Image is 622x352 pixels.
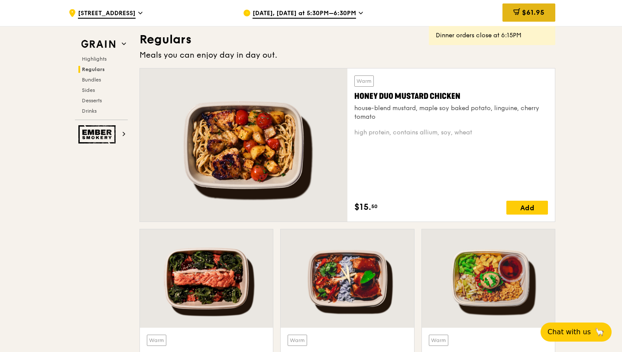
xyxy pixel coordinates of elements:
span: Regulars [82,66,105,72]
span: [STREET_ADDRESS] [78,9,136,19]
div: Add [506,201,548,215]
div: Meals you can enjoy day in day out. [139,49,555,61]
span: Highlights [82,56,107,62]
button: Chat with us🦙 [541,323,612,342]
span: Sides [82,87,95,93]
span: Bundles [82,77,101,83]
img: Grain web logo [78,36,118,52]
span: 50 [371,203,378,210]
div: high protein, contains allium, soy, wheat [354,128,548,137]
div: Warm [147,335,166,346]
span: 🦙 [594,327,605,337]
span: Chat with us [547,327,591,337]
h3: Regulars [139,32,555,47]
span: $15. [354,201,371,214]
div: Warm [354,75,374,87]
div: Dinner orders close at 6:15PM [436,31,548,40]
div: house-blend mustard, maple soy baked potato, linguine, cherry tomato [354,104,548,121]
div: Honey Duo Mustard Chicken [354,90,548,102]
div: Warm [429,335,448,346]
div: Warm [288,335,307,346]
span: Desserts [82,98,102,104]
img: Ember Smokery web logo [78,125,118,143]
span: Drinks [82,108,97,114]
span: $61.95 [522,8,544,16]
span: [DATE], [DATE] at 5:30PM–6:30PM [253,9,356,19]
